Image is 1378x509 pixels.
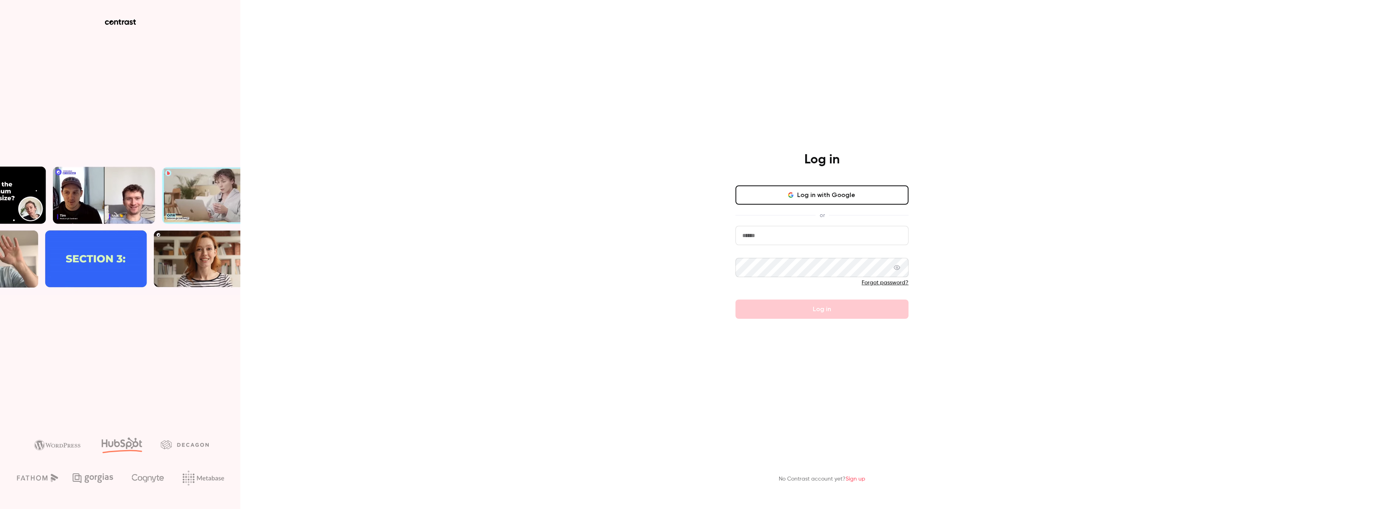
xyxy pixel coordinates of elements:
a: Sign up [846,476,865,482]
img: decagon [161,440,209,449]
p: No Contrast account yet? [779,475,865,483]
button: Log in with Google [735,185,909,205]
h4: Log in [804,152,840,168]
a: Forgot password? [862,280,909,286]
keeper-lock: Open Keeper Popup [892,231,902,240]
span: or [816,211,829,219]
